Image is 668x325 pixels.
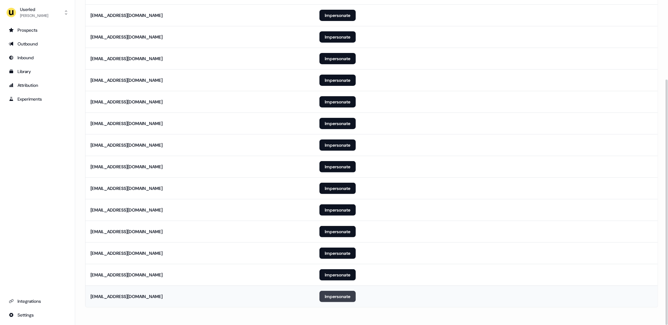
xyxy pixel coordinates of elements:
[91,293,163,300] div: [EMAIL_ADDRESS][DOMAIN_NAME]
[319,204,356,216] button: Impersonate
[5,94,70,104] a: Go to experiments
[5,296,70,306] a: Go to integrations
[91,12,163,18] div: [EMAIL_ADDRESS][DOMAIN_NAME]
[91,164,163,170] div: [EMAIL_ADDRESS][DOMAIN_NAME]
[5,5,70,20] button: Userled[PERSON_NAME]
[91,142,163,148] div: [EMAIL_ADDRESS][DOMAIN_NAME]
[91,120,163,127] div: [EMAIL_ADDRESS][DOMAIN_NAME]
[319,291,356,302] button: Impersonate
[91,99,163,105] div: [EMAIL_ADDRESS][DOMAIN_NAME]
[319,96,356,107] button: Impersonate
[9,82,66,88] div: Attribution
[9,312,66,318] div: Settings
[5,39,70,49] a: Go to outbound experience
[91,272,163,278] div: [EMAIL_ADDRESS][DOMAIN_NAME]
[319,10,356,21] button: Impersonate
[20,6,48,13] div: Userled
[91,55,163,62] div: [EMAIL_ADDRESS][DOMAIN_NAME]
[319,226,356,237] button: Impersonate
[319,161,356,172] button: Impersonate
[319,53,356,64] button: Impersonate
[5,66,70,76] a: Go to templates
[9,96,66,102] div: Experiments
[91,228,163,235] div: [EMAIL_ADDRESS][DOMAIN_NAME]
[319,31,356,43] button: Impersonate
[91,207,163,213] div: [EMAIL_ADDRESS][DOMAIN_NAME]
[319,248,356,259] button: Impersonate
[5,53,70,63] a: Go to Inbound
[5,25,70,35] a: Go to prospects
[319,139,356,151] button: Impersonate
[319,183,356,194] button: Impersonate
[91,250,163,256] div: [EMAIL_ADDRESS][DOMAIN_NAME]
[5,310,70,320] a: Go to integrations
[91,77,163,83] div: [EMAIL_ADDRESS][DOMAIN_NAME]
[9,41,66,47] div: Outbound
[9,27,66,33] div: Prospects
[91,185,163,191] div: [EMAIL_ADDRESS][DOMAIN_NAME]
[319,269,356,280] button: Impersonate
[9,298,66,304] div: Integrations
[319,75,356,86] button: Impersonate
[5,80,70,90] a: Go to attribution
[9,55,66,61] div: Inbound
[20,13,48,19] div: [PERSON_NAME]
[9,68,66,75] div: Library
[319,118,356,129] button: Impersonate
[91,34,163,40] div: [EMAIL_ADDRESS][DOMAIN_NAME]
